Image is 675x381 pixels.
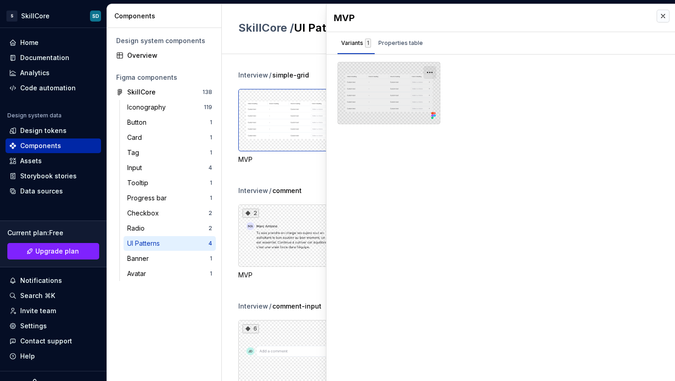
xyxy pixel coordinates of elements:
div: Avatar [127,269,150,278]
a: Checkbox2 [124,206,216,221]
a: Home [6,35,101,50]
a: Analytics [6,66,101,80]
div: Card [127,133,146,142]
span: / [269,186,271,195]
div: Design system components [116,36,212,45]
a: Components [6,138,101,153]
a: Avatar1 [124,266,216,281]
div: Input [127,163,146,172]
a: Documentation [6,50,101,65]
div: MVP [238,155,340,164]
a: Invite team [6,304,101,318]
div: MVP [238,89,340,164]
a: Banner1 [124,251,216,266]
a: Design tokens [6,123,101,138]
div: 2 [208,210,212,217]
a: Input4 [124,160,216,175]
div: Button [127,118,150,127]
div: Properties table [378,39,423,48]
div: Code automation [20,83,76,93]
span: / [269,302,271,311]
h2: UI Patterns [238,21,401,35]
div: S [6,11,17,22]
div: Design tokens [20,126,67,135]
a: Storybook stories [6,169,101,183]
div: Interview [238,186,268,195]
div: Settings [20,321,47,331]
a: Overview [112,48,216,63]
button: Contact support [6,334,101,348]
a: Settings [6,319,101,333]
a: Iconography119 [124,100,216,115]
span: / [269,71,271,80]
a: Button1 [124,115,216,130]
div: 1 [210,134,212,141]
div: 119 [204,104,212,111]
div: MVP [238,271,340,280]
span: Upgrade plan [35,247,79,256]
div: 1 [365,39,371,48]
a: Tag1 [124,145,216,160]
div: Home [20,38,39,47]
div: Overview [127,51,212,60]
div: Iconography [127,103,169,112]
div: Tooltip [127,178,152,188]
a: Progress bar1 [124,191,216,205]
div: Variants [341,39,371,48]
div: 4 [208,164,212,171]
div: 6 [242,324,259,333]
a: Code automation [6,81,101,95]
span: comment [272,186,302,195]
div: Radio [127,224,148,233]
span: simple-grid [272,71,309,80]
div: UI Patterns [127,239,163,248]
div: Figma components [116,73,212,82]
a: Data sources [6,184,101,199]
span: comment-input [272,302,321,311]
div: Components [20,141,61,150]
div: Current plan : Free [7,228,99,237]
div: Progress bar [127,193,170,203]
div: Notifications [20,276,62,285]
div: Banner [127,254,152,263]
div: 2MVP [238,204,340,280]
div: Storybook stories [20,171,77,181]
div: Interview [238,302,268,311]
div: Tag [127,148,143,157]
div: Checkbox [127,209,163,218]
a: UI Patterns4 [124,236,216,251]
div: Invite team [20,306,56,315]
div: SD [92,12,99,20]
a: Radio2 [124,221,216,236]
button: Search ⌘K [6,288,101,303]
div: SkillCore [21,11,50,21]
div: Assets [20,156,42,166]
a: Assets [6,154,101,168]
a: Tooltip1 [124,176,216,190]
div: 138 [202,88,212,96]
div: Data sources [20,187,63,196]
span: SkillCore / [238,21,294,34]
div: 1 [210,119,212,126]
div: MVP [334,11,647,24]
div: 2 [242,209,259,218]
div: Contact support [20,337,72,346]
div: 1 [210,149,212,156]
div: Components [114,11,218,21]
div: SkillCore [127,88,156,97]
button: Help [6,349,101,364]
a: Card1 [124,130,216,145]
div: 2 [208,225,212,232]
div: 4 [208,240,212,247]
div: Design system data [7,112,62,119]
button: Notifications [6,273,101,288]
div: Documentation [20,53,69,62]
div: 1 [210,270,212,277]
div: 1 [210,194,212,202]
div: 1 [210,179,212,187]
div: 1 [210,255,212,262]
div: Analytics [20,68,50,77]
div: Search ⌘K [20,291,55,300]
a: SkillCore138 [112,85,216,99]
a: Upgrade plan [7,243,99,260]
